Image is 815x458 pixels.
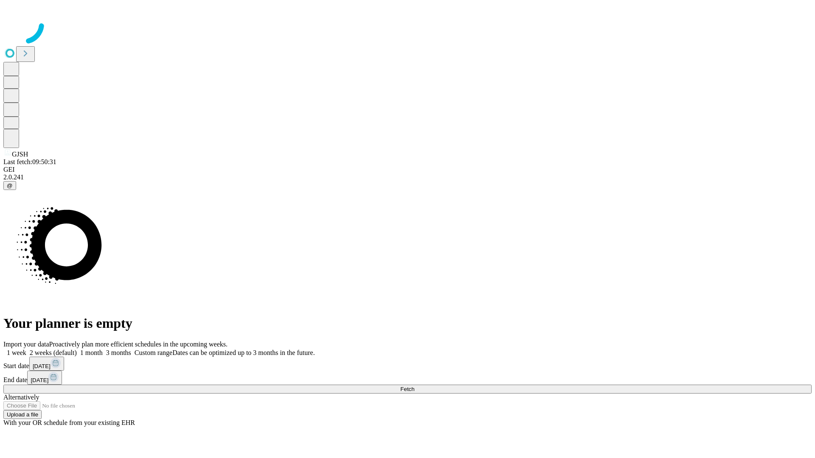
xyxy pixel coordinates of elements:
[7,349,26,356] span: 1 week
[3,158,56,165] span: Last fetch: 09:50:31
[3,385,812,394] button: Fetch
[80,349,103,356] span: 1 month
[12,151,28,158] span: GJSH
[49,341,228,348] span: Proactively plan more efficient schedules in the upcoming weeks.
[33,363,51,369] span: [DATE]
[3,316,812,331] h1: Your planner is empty
[3,166,812,173] div: GEI
[29,357,64,371] button: [DATE]
[27,371,62,385] button: [DATE]
[3,341,49,348] span: Import your data
[3,410,42,419] button: Upload a file
[7,182,13,189] span: @
[400,386,414,392] span: Fetch
[3,173,812,181] div: 2.0.241
[3,394,39,401] span: Alternatively
[31,377,48,383] span: [DATE]
[3,181,16,190] button: @
[3,419,135,426] span: With your OR schedule from your existing EHR
[172,349,315,356] span: Dates can be optimized up to 3 months in the future.
[106,349,131,356] span: 3 months
[30,349,77,356] span: 2 weeks (default)
[3,371,812,385] div: End date
[135,349,172,356] span: Custom range
[3,357,812,371] div: Start date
